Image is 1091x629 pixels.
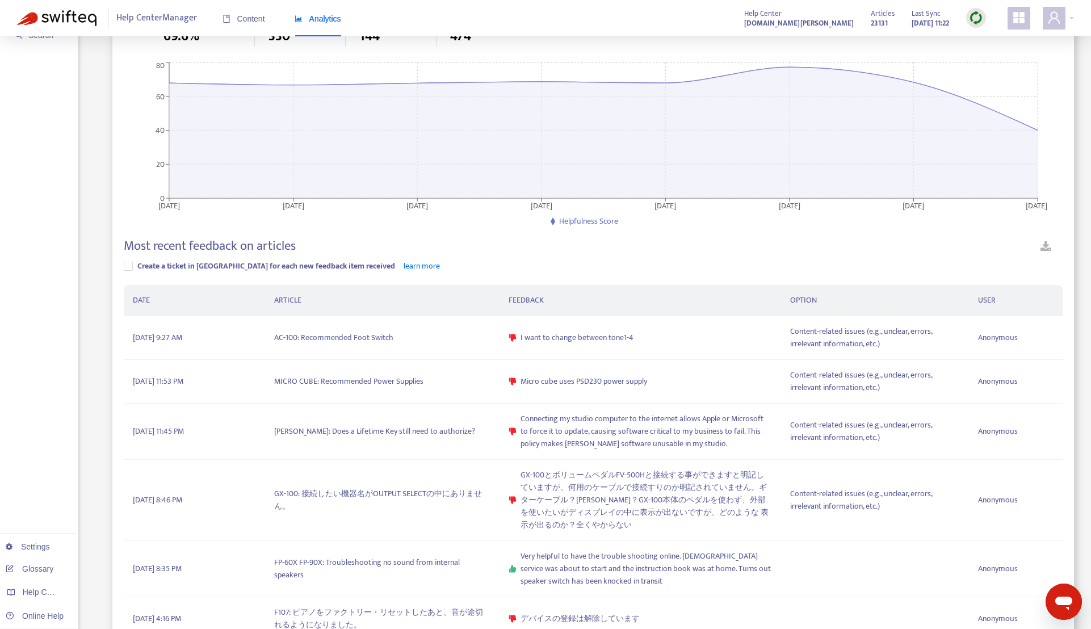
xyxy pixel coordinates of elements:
[1026,199,1047,212] tspan: [DATE]
[156,124,165,137] tspan: 40
[158,199,180,212] tspan: [DATE]
[559,215,618,228] span: Helpfulness Score
[265,541,500,597] td: FP-60X FP-90X: Troubleshooting no sound from internal speakers
[655,199,677,212] tspan: [DATE]
[521,550,772,588] span: Very helpful to have the trouble shooting online. [DEMOGRAPHIC_DATA] service was about to start a...
[450,26,471,47] span: 474
[969,285,1063,316] th: USER
[156,90,165,103] tspan: 60
[779,199,800,212] tspan: [DATE]
[133,494,182,506] span: [DATE] 8:46 PM
[912,7,941,20] span: Last Sync
[509,496,517,504] span: dislike
[133,375,183,388] span: [DATE] 11:53 PM
[283,199,304,212] tspan: [DATE]
[781,285,969,316] th: OPTION
[978,375,1018,388] span: Anonymous
[969,11,983,25] img: sync.dc5367851b00ba804db3.png
[978,563,1018,575] span: Anonymous
[509,427,517,435] span: dislike
[265,316,500,360] td: AC-100: Recommended Foot Switch
[1046,584,1082,620] iframe: メッセージングウィンドウの起動ボタン、進行中の会話
[531,199,552,212] tspan: [DATE]
[509,615,517,623] span: dislike
[160,191,165,204] tspan: 0
[521,375,647,388] span: Micro cube uses PSD230 power supply
[133,563,182,575] span: [DATE] 8:35 PM
[521,332,633,344] span: I want to change between tone1-4
[163,26,199,47] span: 69.6%
[124,285,265,316] th: DATE
[978,425,1018,438] span: Anonymous
[521,469,772,531] span: GX-100とボリュームペダルFV-500Hと接続する事ができますと明記していますが、何用のケーブルで接続すりのか明記されていません。ギターケーブル？[PERSON_NAME]？GX-100本体...
[871,17,888,30] strong: 23131
[295,14,341,23] span: Analytics
[790,488,960,513] span: Content-related issues (e.g., unclear, errors, irrelevant information, etc.)
[790,325,960,350] span: Content-related issues (e.g., unclear, errors, irrelevant information, etc.)
[744,16,854,30] a: [DOMAIN_NAME][PERSON_NAME]
[6,564,53,573] a: Glossary
[500,285,781,316] th: FEEDBACK
[23,588,69,597] span: Help Centers
[744,17,854,30] strong: [DOMAIN_NAME][PERSON_NAME]
[265,285,500,316] th: ARTICLE
[521,413,772,450] span: Connecting my studio computer to the internet allows Apple or Microsoft to force it to update, ca...
[790,369,960,394] span: Content-related issues (e.g., unclear, errors, irrelevant information, etc.)
[404,259,440,272] a: learn more
[407,199,429,212] tspan: [DATE]
[978,613,1018,625] span: Anonymous
[156,59,165,72] tspan: 80
[359,26,380,47] span: 144
[265,460,500,541] td: GX-100: 接続したい機器名がOUTPUT SELECTの中にありません。
[295,15,303,23] span: area-chart
[912,17,949,30] strong: [DATE] 11:22
[509,565,517,573] span: like
[133,613,181,625] span: [DATE] 4:16 PM
[124,238,296,254] h4: Most recent feedback on articles
[509,378,517,385] span: dislike
[265,360,500,404] td: MICRO CUBE: Recommended Power Supplies
[978,494,1018,506] span: Anonymous
[17,10,96,26] img: Swifteq
[265,404,500,460] td: [PERSON_NAME]: Does a Lifetime Key still need to authorize?
[6,542,50,551] a: Settings
[268,26,290,47] span: 330
[509,334,517,342] span: dislike
[871,7,895,20] span: Articles
[223,15,230,23] span: book
[116,7,197,29] span: Help Center Manager
[903,199,925,212] tspan: [DATE]
[744,7,782,20] span: Help Center
[133,332,182,344] span: [DATE] 9:27 AM
[6,611,64,620] a: Online Help
[1012,11,1026,24] span: appstore
[790,419,960,444] span: Content-related issues (e.g., unclear, errors, irrelevant information, etc.)
[133,425,184,438] span: [DATE] 11:45 PM
[156,158,165,171] tspan: 20
[223,14,265,23] span: Content
[137,259,395,272] span: Create a ticket in [GEOGRAPHIC_DATA] for each new feedback item received
[978,332,1018,344] span: Anonymous
[1047,11,1061,24] span: user
[521,613,640,625] span: デバイスの登録は解除しています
